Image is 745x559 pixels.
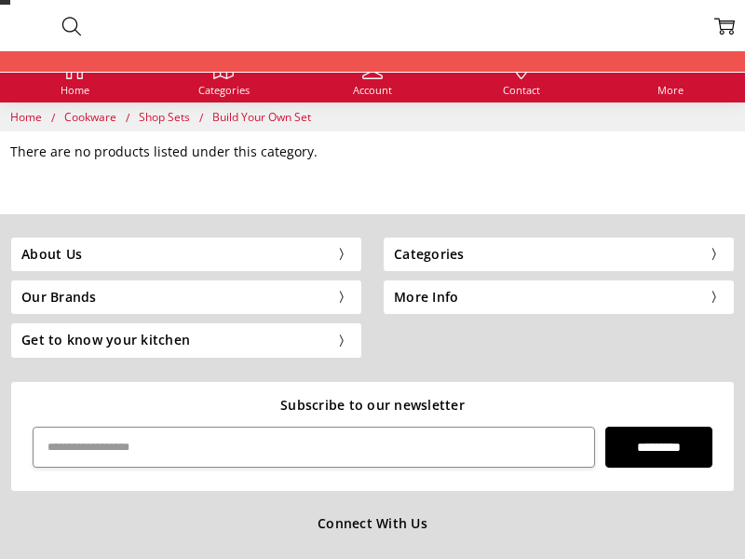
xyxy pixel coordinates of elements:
[353,85,392,95] span: Account
[139,109,193,125] a: Shop Sets
[64,109,119,125] a: Cookware
[61,59,89,95] a: Home
[33,395,713,416] h5: Subscribe to our newsletter
[657,85,684,95] span: More
[10,279,362,315] h5: Our Brands
[10,109,45,125] a: Home
[10,513,735,534] h5: Connect With Us
[383,237,735,272] h5: Categories
[10,109,42,125] span: Home
[212,109,311,125] a: Build Your Own Set
[503,85,540,95] span: Contact
[383,279,735,315] h5: More Info
[139,109,190,125] span: Shop Sets
[10,322,362,358] h5: Get to know your kitchen
[10,237,362,272] h5: About Us
[10,142,735,162] p: There are no products listed under this category.
[61,85,89,95] span: Home
[64,109,116,125] span: Cookware
[198,85,250,95] span: Categories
